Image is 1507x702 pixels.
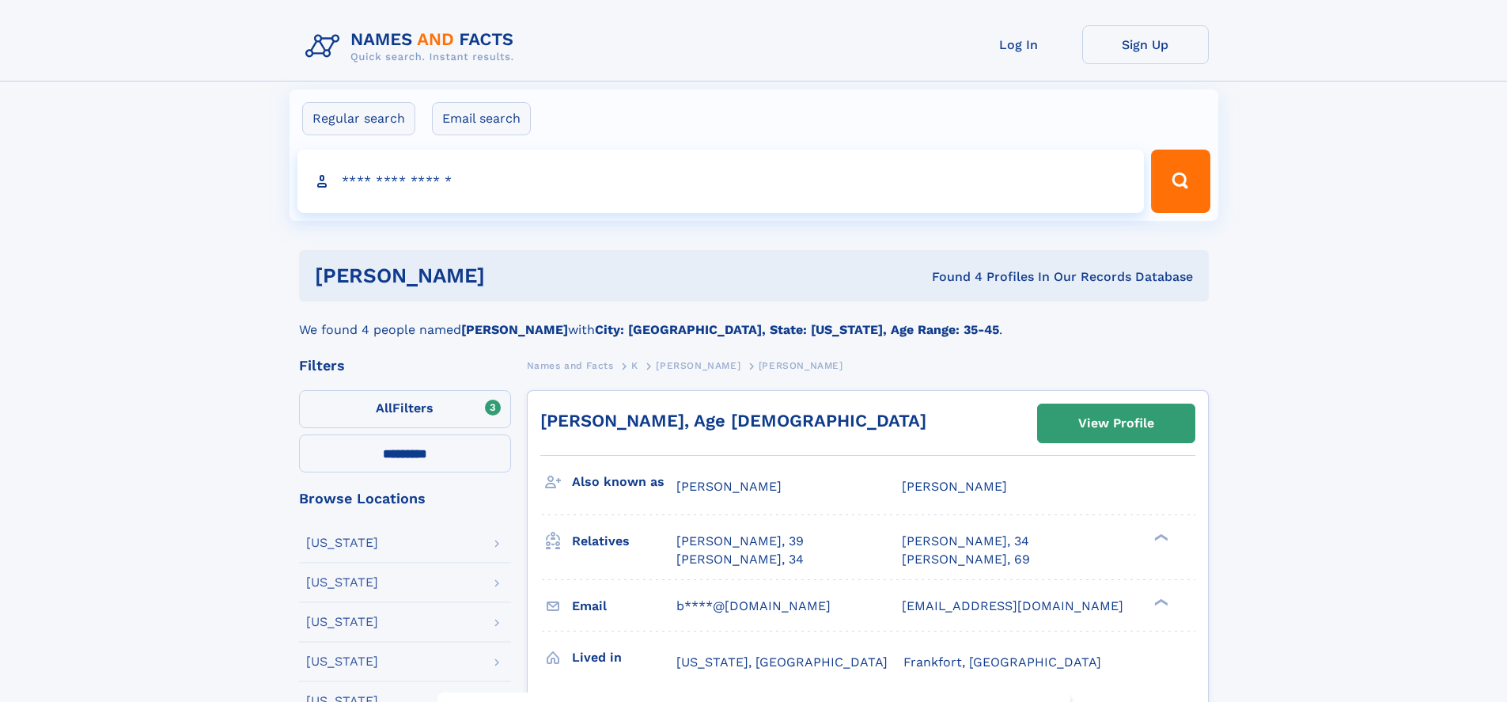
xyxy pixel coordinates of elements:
[306,616,378,628] div: [US_STATE]
[299,359,511,373] div: Filters
[306,537,378,549] div: [US_STATE]
[676,479,782,494] span: [PERSON_NAME]
[1150,533,1169,543] div: ❯
[315,266,709,286] h1: [PERSON_NAME]
[302,102,415,135] label: Regular search
[708,268,1193,286] div: Found 4 Profiles In Our Records Database
[572,644,676,671] h3: Lived in
[376,400,392,416] span: All
[676,551,804,568] a: [PERSON_NAME], 34
[1151,150,1210,213] button: Search Button
[1082,25,1209,64] a: Sign Up
[902,598,1123,613] span: [EMAIL_ADDRESS][DOMAIN_NAME]
[1038,404,1195,442] a: View Profile
[461,322,568,337] b: [PERSON_NAME]
[676,533,804,550] a: [PERSON_NAME], 39
[956,25,1082,64] a: Log In
[676,655,888,670] span: [US_STATE], [GEOGRAPHIC_DATA]
[299,491,511,506] div: Browse Locations
[527,355,614,375] a: Names and Facts
[306,655,378,668] div: [US_STATE]
[572,469,676,495] h3: Also known as
[299,25,527,68] img: Logo Names and Facts
[299,390,511,428] label: Filters
[297,150,1145,213] input: search input
[306,576,378,589] div: [US_STATE]
[656,360,740,371] span: [PERSON_NAME]
[903,655,1101,670] span: Frankfort, [GEOGRAPHIC_DATA]
[299,302,1209,340] div: We found 4 people named with .
[631,360,638,371] span: K
[759,360,843,371] span: [PERSON_NAME]
[631,355,638,375] a: K
[656,355,740,375] a: [PERSON_NAME]
[902,533,1029,550] a: [PERSON_NAME], 34
[1078,405,1154,442] div: View Profile
[540,411,926,431] a: [PERSON_NAME], Age [DEMOGRAPHIC_DATA]
[1150,597,1169,607] div: ❯
[595,322,999,337] b: City: [GEOGRAPHIC_DATA], State: [US_STATE], Age Range: 35-45
[432,102,531,135] label: Email search
[902,551,1030,568] a: [PERSON_NAME], 69
[572,593,676,620] h3: Email
[902,479,1007,494] span: [PERSON_NAME]
[572,528,676,555] h3: Relatives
